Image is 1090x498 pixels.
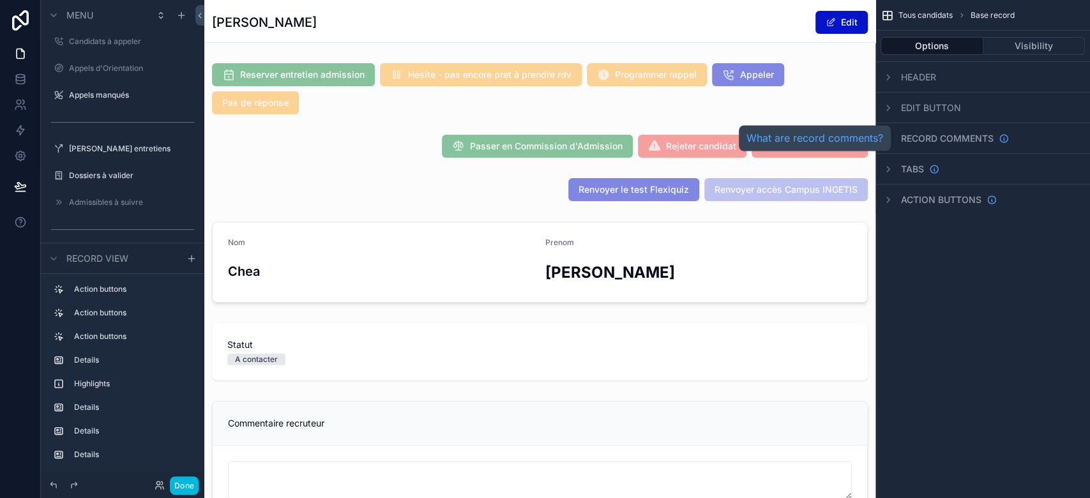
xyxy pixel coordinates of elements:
span: Base record [971,10,1015,20]
label: Action buttons [74,331,186,342]
a: What are record comments? [746,130,883,146]
span: Edit button [901,102,961,114]
label: Details [74,449,186,460]
h1: [PERSON_NAME] [212,13,317,31]
label: Details [74,355,186,365]
label: Appels d'Orientation [69,63,189,73]
span: Record view [66,252,128,265]
label: Admissibles à suivre [69,197,189,207]
span: Tabs [901,163,924,176]
label: [PERSON_NAME] entretiens [69,144,189,154]
span: Menu [66,9,93,22]
label: Action buttons [74,284,186,294]
span: Record comments [901,132,994,145]
label: Candidats à appeler [69,36,189,47]
div: scrollable content [41,273,204,472]
label: Highlights [74,379,186,389]
span: Action buttons [901,193,981,206]
label: Appels manqués [69,90,189,100]
button: Visibility [983,37,1086,55]
label: Action buttons [74,308,186,318]
button: Options [881,37,983,55]
label: Details [74,426,186,436]
span: Tous candidats [898,10,953,20]
button: Done [170,476,199,495]
button: Edit [815,11,868,34]
label: Details [74,402,186,412]
label: Dossiers à valider [69,170,189,181]
span: Header [901,71,936,84]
